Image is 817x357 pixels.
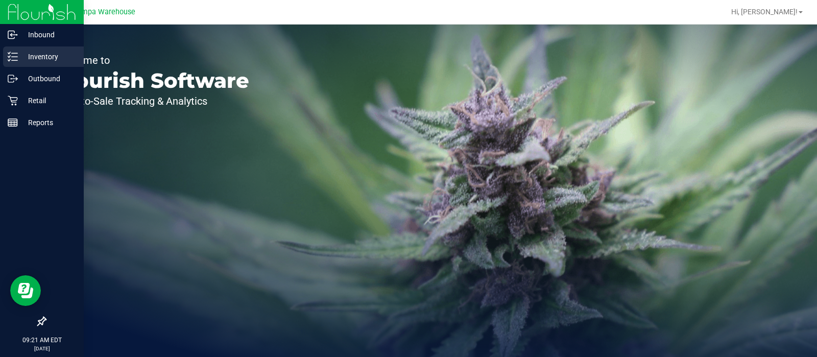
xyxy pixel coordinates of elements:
span: Hi, [PERSON_NAME]! [731,8,798,16]
p: Welcome to [55,55,249,65]
p: 09:21 AM EDT [5,336,79,345]
p: [DATE] [5,345,79,352]
p: Retail [18,94,79,107]
inline-svg: Inbound [8,30,18,40]
iframe: Resource center [10,275,41,306]
p: Inbound [18,29,79,41]
inline-svg: Outbound [8,74,18,84]
p: Inventory [18,51,79,63]
p: Outbound [18,73,79,85]
p: Seed-to-Sale Tracking & Analytics [55,96,249,106]
inline-svg: Reports [8,117,18,128]
span: Tampa Warehouse [73,8,135,16]
p: Reports [18,116,79,129]
p: Flourish Software [55,70,249,91]
inline-svg: Inventory [8,52,18,62]
inline-svg: Retail [8,96,18,106]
